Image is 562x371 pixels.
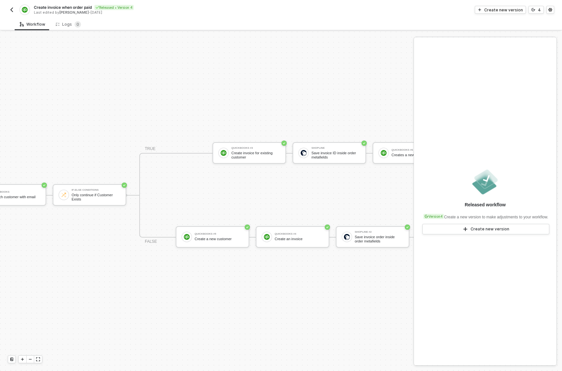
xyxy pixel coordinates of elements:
[22,7,27,13] img: integration-icon
[423,214,444,219] div: Version 4
[195,237,243,241] div: Create a new customer
[36,357,40,361] span: icon-expand
[34,10,281,15] div: Last edited by - [DATE]
[56,21,81,28] div: Logs
[8,6,16,14] button: back
[311,151,360,159] div: Save invoice ID inside order metafields
[391,149,440,151] div: QuickBooks #6
[531,8,535,12] span: icon-versioning
[478,8,482,12] span: icon-play
[405,225,410,230] span: icon-success-page
[355,231,404,233] div: Shopline #2
[362,141,367,146] span: icon-success-page
[231,147,280,149] div: QuickBooks #3
[184,234,190,240] img: icon
[145,239,157,245] div: FALSE
[471,168,500,196] img: released.png
[381,150,387,156] img: icon
[221,150,226,156] img: icon
[301,150,307,156] img: icon
[122,183,127,188] span: icon-success-page
[275,237,323,241] div: Create an invoice
[28,357,32,361] span: icon-minus
[538,7,541,13] div: 4
[34,5,92,10] span: Create invoice when order paid
[59,10,89,15] span: [PERSON_NAME]
[21,357,24,361] span: icon-play
[528,6,544,14] button: 4
[548,8,552,12] span: icon-settings
[422,224,549,234] button: Create new version
[94,5,134,10] div: Released • Version 4
[72,189,120,191] div: If-Else Conditions
[75,21,81,28] sup: 0
[9,7,14,12] img: back
[325,225,330,230] span: icon-success-page
[463,227,468,232] span: icon-play
[195,233,243,235] div: QuickBooks #5
[61,192,67,198] img: icon
[425,214,429,218] span: icon-versioning
[475,6,526,14] button: Create new version
[344,234,350,240] img: icon
[311,147,360,149] div: Shopline
[355,235,404,243] div: Save invoice order inside order metafields
[484,7,523,13] div: Create new version
[281,141,287,146] span: icon-success-page
[145,146,156,152] div: TRUE
[264,234,270,240] img: icon
[471,227,509,232] div: Create new version
[275,233,323,235] div: QuickBooks #4
[72,193,120,201] div: Only continue if Customer Exists
[245,225,250,230] span: icon-success-page
[20,22,45,27] div: Workflow
[422,211,548,220] div: Create a new version to make adjustments to your workflow.
[391,153,440,157] div: Creates a new Payment
[465,201,506,208] div: Released workflow
[42,183,47,188] span: icon-success-page
[231,151,280,159] div: Create invoice for existing customer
